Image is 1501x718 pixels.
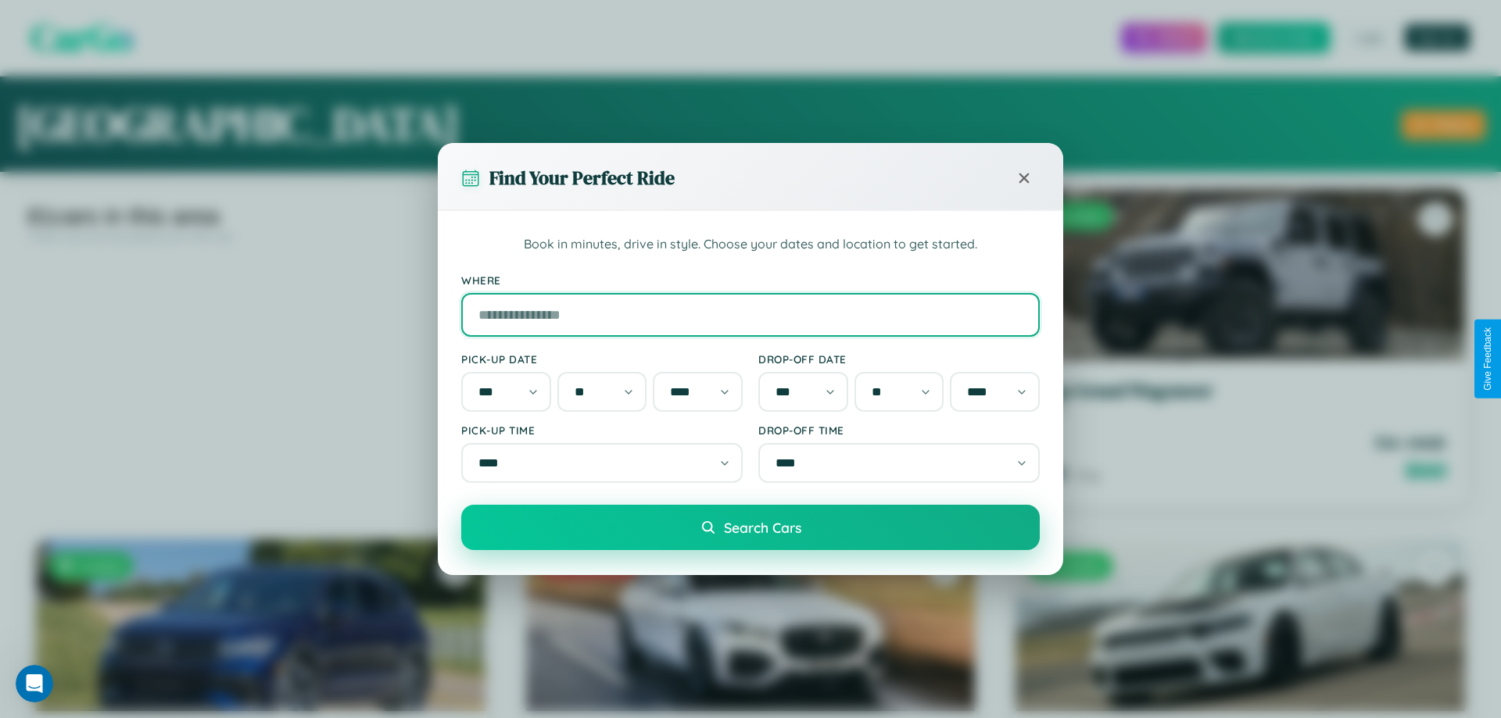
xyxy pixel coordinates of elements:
[461,352,743,366] label: Pick-up Date
[461,423,743,437] label: Pick-up Time
[758,423,1040,437] label: Drop-off Time
[489,165,675,191] h3: Find Your Perfect Ride
[461,234,1040,255] p: Book in minutes, drive in style. Choose your dates and location to get started.
[758,352,1040,366] label: Drop-off Date
[461,273,1040,287] label: Where
[461,505,1040,550] button: Search Cars
[724,519,801,536] span: Search Cars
